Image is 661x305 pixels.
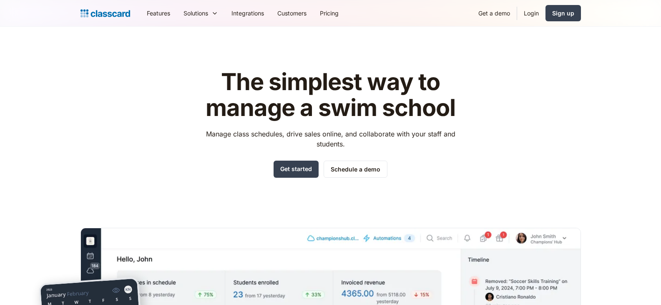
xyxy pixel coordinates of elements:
p: Manage class schedules, drive sales online, and collaborate with your staff and students. [198,129,463,149]
a: Login [517,4,545,23]
a: Customers [271,4,313,23]
a: Features [140,4,177,23]
h1: The simplest way to manage a swim school [198,69,463,121]
div: Sign up [552,9,574,18]
div: Solutions [177,4,225,23]
a: Pricing [313,4,345,23]
a: home [80,8,130,19]
a: Get a demo [472,4,517,23]
a: Sign up [545,5,581,21]
a: Integrations [225,4,271,23]
a: Get started [274,161,319,178]
a: Schedule a demo [324,161,387,178]
div: Solutions [183,9,208,18]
